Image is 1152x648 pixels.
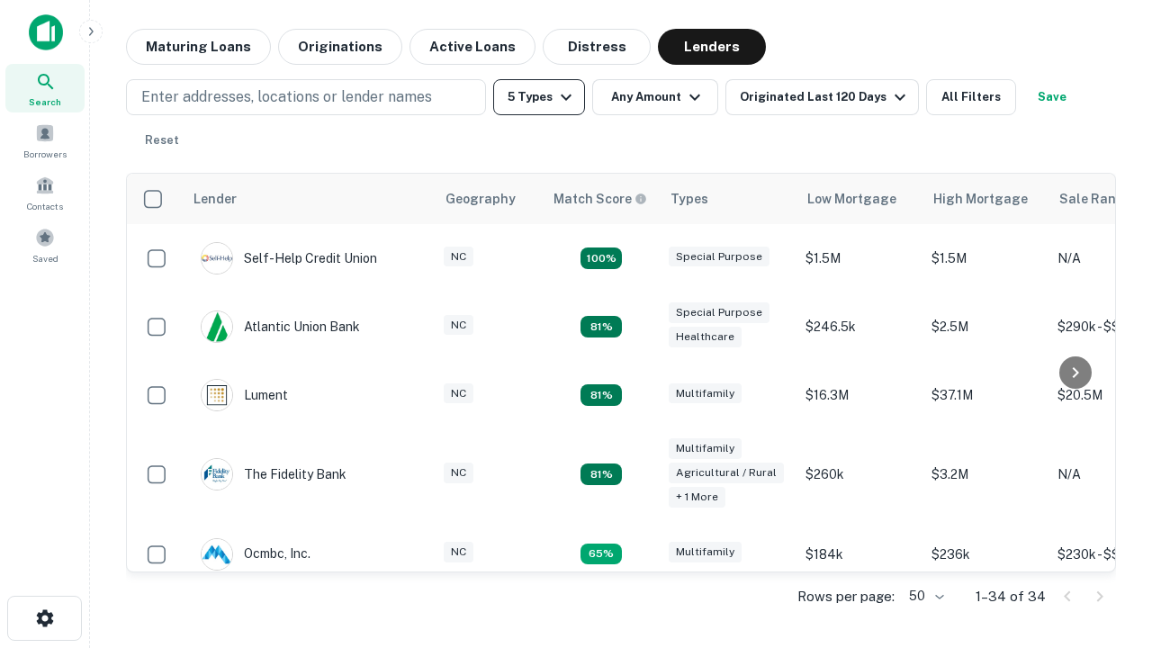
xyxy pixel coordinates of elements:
div: NC [444,463,473,483]
button: 5 Types [493,79,585,115]
img: picture [202,243,232,274]
div: Multifamily [669,383,742,404]
td: $246.5k [796,292,922,361]
th: Lender [183,174,435,224]
img: picture [202,311,232,342]
div: Multifamily [669,542,742,562]
div: High Mortgage [933,188,1028,210]
div: Self-help Credit Union [201,242,377,274]
div: Ocmbc, Inc. [201,538,310,571]
button: Originations [278,29,402,65]
button: All Filters [926,79,1016,115]
button: Enter addresses, locations or lender names [126,79,486,115]
td: $37.1M [922,361,1048,429]
span: Search [29,94,61,109]
button: Save your search to get updates of matches that match your search criteria. [1023,79,1081,115]
img: picture [202,380,232,410]
div: Matching Properties: 11, hasApolloMatch: undefined [580,247,622,269]
div: NC [444,383,473,404]
td: $1.5M [796,224,922,292]
h6: Match Score [553,189,643,209]
p: Rows per page: [797,586,895,607]
div: Multifamily [669,438,742,459]
div: Low Mortgage [807,188,896,210]
div: NC [444,247,473,267]
td: $236k [922,520,1048,589]
div: Healthcare [669,327,742,347]
a: Contacts [5,168,85,217]
img: picture [202,539,232,570]
div: Capitalize uses an advanced AI algorithm to match your search with the best lender. The match sco... [553,189,647,209]
img: picture [202,459,232,490]
div: Special Purpose [669,247,769,267]
div: + 1 more [669,487,725,508]
div: Originated Last 120 Days [740,86,911,108]
td: $260k [796,429,922,520]
div: NC [444,542,473,562]
div: Agricultural / Rural [669,463,784,483]
div: Lender [193,188,237,210]
button: Any Amount [592,79,718,115]
div: Types [670,188,708,210]
div: Atlantic Union Bank [201,310,360,343]
img: capitalize-icon.png [29,14,63,50]
div: Geography [445,188,516,210]
td: $3.2M [922,429,1048,520]
th: Low Mortgage [796,174,922,224]
div: Matching Properties: 5, hasApolloMatch: undefined [580,384,622,406]
div: Special Purpose [669,302,769,323]
th: Types [660,174,796,224]
div: Matching Properties: 5, hasApolloMatch: undefined [580,316,622,337]
button: Originated Last 120 Days [725,79,919,115]
td: $16.3M [796,361,922,429]
th: Capitalize uses an advanced AI algorithm to match your search with the best lender. The match sco... [543,174,660,224]
button: Maturing Loans [126,29,271,65]
span: Saved [32,251,58,265]
a: Borrowers [5,116,85,165]
div: The Fidelity Bank [201,458,346,490]
a: Saved [5,220,85,269]
button: Distress [543,29,651,65]
th: Geography [435,174,543,224]
button: Lenders [658,29,766,65]
div: Lument [201,379,288,411]
td: $1.5M [922,224,1048,292]
div: Matching Properties: 4, hasApolloMatch: undefined [580,544,622,565]
div: 50 [902,583,947,609]
td: $184k [796,520,922,589]
iframe: Chat Widget [1062,446,1152,533]
div: NC [444,315,473,336]
div: Matching Properties: 5, hasApolloMatch: undefined [580,463,622,485]
a: Search [5,64,85,112]
td: $2.5M [922,292,1048,361]
button: Active Loans [409,29,535,65]
span: Borrowers [23,147,67,161]
span: Contacts [27,199,63,213]
th: High Mortgage [922,174,1048,224]
p: 1–34 of 34 [976,586,1046,607]
button: Reset [133,122,191,158]
p: Enter addresses, locations or lender names [141,86,432,108]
